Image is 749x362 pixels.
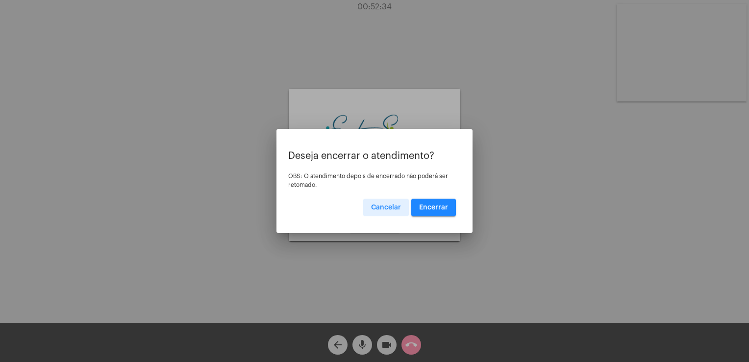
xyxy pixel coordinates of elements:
[288,173,448,188] span: OBS: O atendimento depois de encerrado não poderá ser retomado.
[411,199,456,216] button: Encerrar
[363,199,409,216] button: Cancelar
[419,204,448,211] span: Encerrar
[288,151,461,161] p: Deseja encerrar o atendimento?
[371,204,401,211] span: Cancelar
